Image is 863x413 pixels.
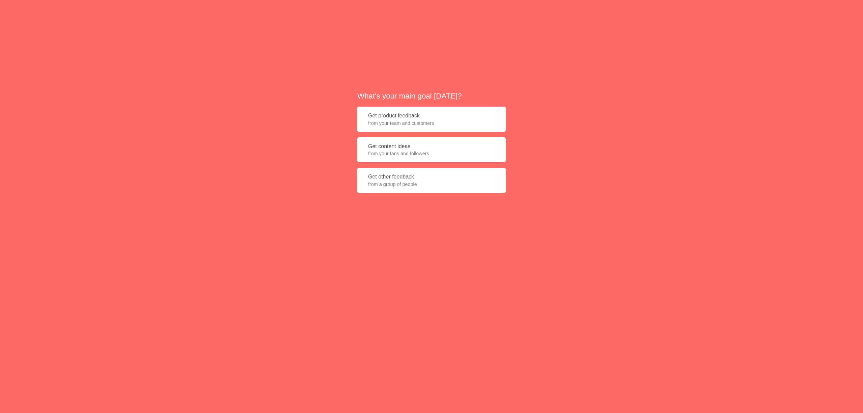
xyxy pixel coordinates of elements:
span: from your fans and followers [368,150,495,157]
button: Get product feedbackfrom your team and customers [357,107,506,132]
button: Get content ideasfrom your fans and followers [357,137,506,163]
span: from a group of people [368,181,495,188]
button: Get other feedbackfrom a group of people [357,168,506,193]
span: from your team and customers [368,120,495,127]
h2: What's your main goal [DATE]? [357,91,506,101]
